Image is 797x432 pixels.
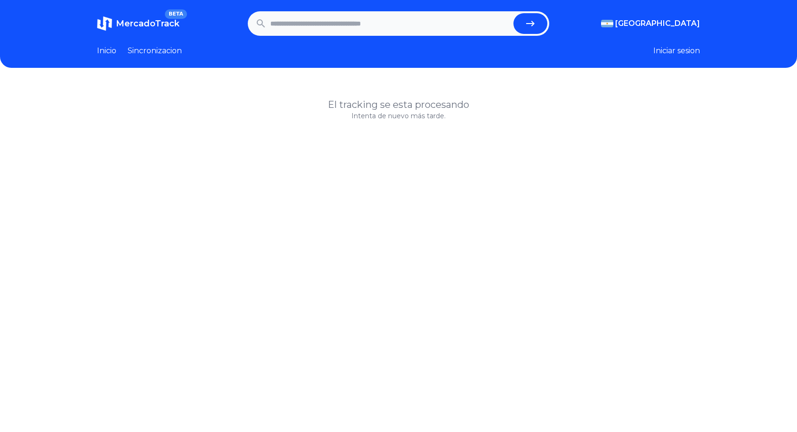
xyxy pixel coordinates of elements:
[128,45,182,57] a: Sincronizacion
[97,111,700,121] p: Intenta de nuevo más tarde.
[97,16,112,31] img: MercadoTrack
[165,9,187,19] span: BETA
[601,20,613,27] img: Argentina
[601,18,700,29] button: [GEOGRAPHIC_DATA]
[653,45,700,57] button: Iniciar sesion
[97,45,116,57] a: Inicio
[97,16,179,31] a: MercadoTrackBETA
[116,18,179,29] span: MercadoTrack
[97,98,700,111] h1: El tracking se esta procesando
[615,18,700,29] span: [GEOGRAPHIC_DATA]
